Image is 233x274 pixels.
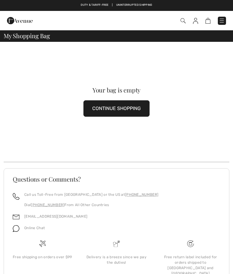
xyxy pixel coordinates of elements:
a: [PHONE_NUMBER] [125,192,158,197]
div: Delivery is a breeze since we pay the duties! [84,254,149,265]
img: 1ère Avenue [7,15,33,27]
img: Shopping Bag [205,18,211,24]
img: call [13,193,19,200]
div: Your bag is empty [15,87,218,93]
img: Delivery is a breeze since we pay the duties! [113,240,120,247]
a: [PHONE_NUMBER] [31,203,64,207]
span: My Shopping Bag [4,33,50,39]
img: Menu [219,18,225,24]
img: Free shipping on orders over $99 [187,240,194,247]
img: chat [13,225,19,232]
a: [EMAIL_ADDRESS][DOMAIN_NAME] [24,214,87,219]
button: CONTINUE SHOPPING [83,100,150,117]
img: email [13,214,19,220]
img: Free shipping on orders over $99 [39,240,46,247]
p: Call us Toll-Free from [GEOGRAPHIC_DATA] or the US at [24,192,158,197]
span: Online Chat [24,226,45,230]
p: Dial From All Other Countries [24,202,158,208]
a: 1ère Avenue [7,18,33,23]
div: Free shipping on orders over $99 [10,254,75,260]
img: My Info [193,18,198,24]
h3: Questions or Comments? [13,176,220,182]
img: Search [181,18,186,23]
